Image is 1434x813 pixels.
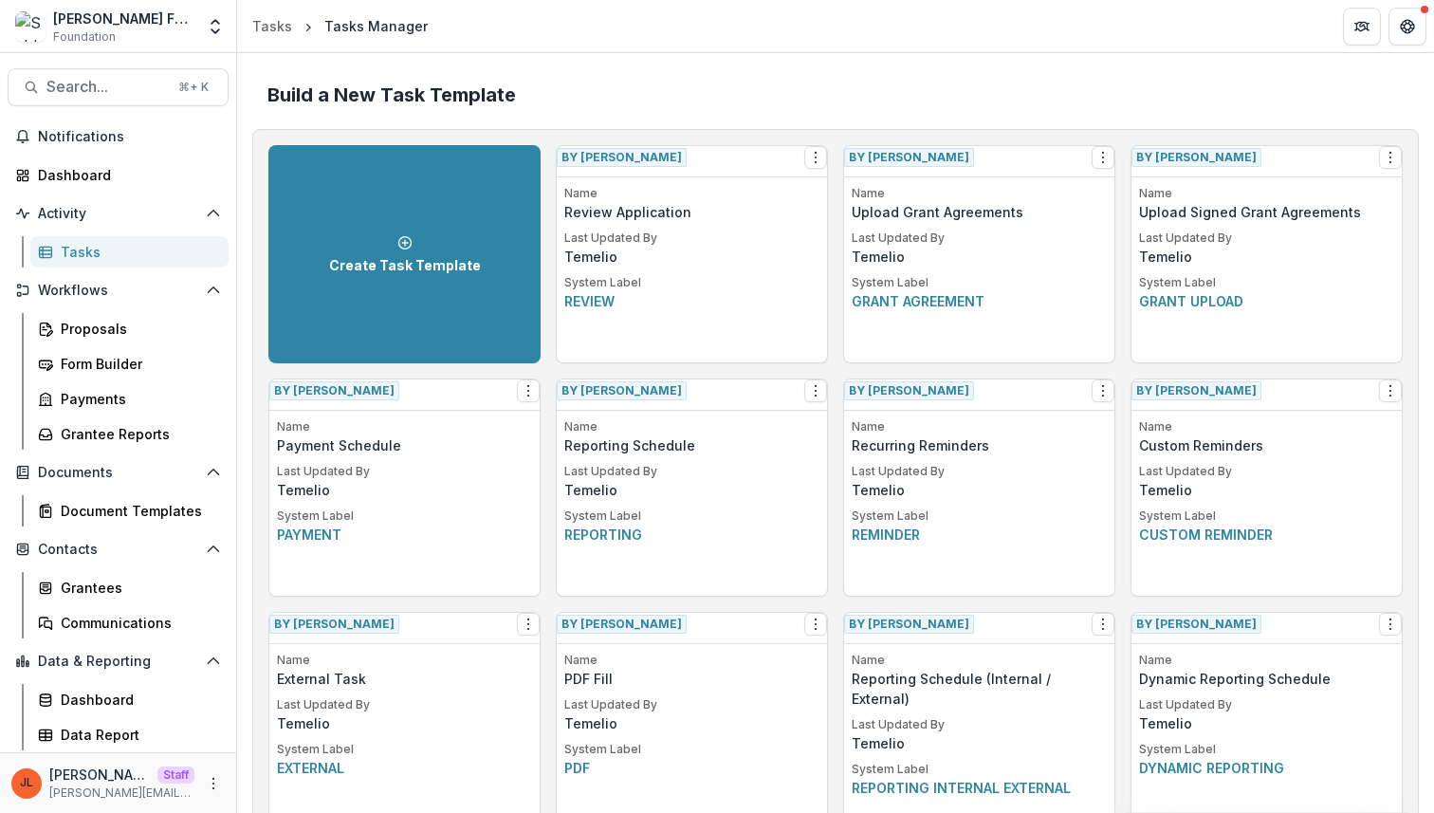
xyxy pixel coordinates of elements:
div: [PERSON_NAME] Family Foundation Data Sandbox [53,9,194,28]
p: Reporting Schedule (Internal / External) [852,669,1107,709]
button: Search... [8,68,229,106]
button: Options [1092,379,1114,402]
p: System Label [277,508,532,525]
p: Last Updated By [564,230,819,247]
button: Open Activity [8,198,229,229]
p: System Label [1139,508,1394,525]
p: Payment Schedule [277,435,532,455]
p: System Label [564,508,819,525]
p: Last Updated By [852,230,1107,247]
p: Last Updated By [852,716,1107,733]
span: By [PERSON_NAME] [844,148,974,167]
p: Name [564,652,819,669]
p: System Label [1139,274,1394,291]
p: Name [852,418,1107,435]
span: By [PERSON_NAME] [1131,148,1261,167]
button: Options [1092,146,1114,169]
a: Create Task Template [268,145,541,363]
p: Temelio [852,733,1107,753]
span: By [PERSON_NAME] [557,148,687,167]
p: Last Updated By [1139,696,1394,713]
p: Grant agreement [852,291,1107,311]
p: Name [1139,652,1394,669]
span: By [PERSON_NAME] [1131,381,1261,400]
p: Last Updated By [277,463,532,480]
p: Temelio [564,713,819,733]
p: Payment [277,525,532,545]
span: Foundation [53,28,116,46]
div: Payments [61,389,213,409]
p: Name [277,652,532,669]
p: System Label [852,508,1107,525]
p: Name [564,185,819,202]
a: Grantee Reports [30,418,229,450]
p: Temelio [277,713,532,733]
div: Grantees [61,578,213,598]
button: Options [1379,146,1402,169]
p: Grant upload [1139,291,1394,311]
button: Options [1092,613,1114,636]
div: Form Builder [61,354,213,374]
div: Communications [61,613,213,633]
a: Data Report [30,719,229,750]
p: System Label [852,274,1107,291]
a: Tasks [245,12,300,40]
p: Upload Grant Agreements [852,202,1107,222]
p: External [277,758,532,778]
p: Reporting [564,525,819,545]
div: Dashboard [61,690,213,710]
p: [PERSON_NAME] [49,765,150,785]
div: Document Templates [61,501,213,521]
span: By [PERSON_NAME] [269,615,399,634]
p: Custom reminder [1139,525,1394,545]
button: Partners [1343,8,1381,46]
img: Schlecht Family Foundation Data Sandbox [15,11,46,42]
button: Get Help [1388,8,1426,46]
button: Options [1379,379,1402,402]
p: Reporting Schedule [564,435,819,455]
p: Pdf [564,758,819,778]
p: Temelio [277,480,532,500]
a: Form Builder [30,348,229,379]
div: Tasks Manager [324,16,428,36]
p: Recurring Reminders [852,435,1107,455]
button: Open Data & Reporting [8,646,229,676]
div: Tasks [61,242,213,262]
div: Proposals [61,319,213,339]
button: Options [804,146,827,169]
nav: breadcrumb [245,12,435,40]
span: By [PERSON_NAME] [844,381,974,400]
p: Name [1139,185,1394,202]
p: Name [1139,418,1394,435]
p: Temelio [564,247,819,267]
div: Tasks [252,16,292,36]
span: By [PERSON_NAME] [557,615,687,634]
a: Dashboard [30,684,229,715]
div: Data Report [61,725,213,745]
p: Name [564,418,819,435]
div: Jeanne Locker [20,777,33,789]
span: Contacts [38,542,198,558]
button: Open Workflows [8,275,229,305]
span: Data & Reporting [38,654,198,670]
button: Options [517,379,540,402]
a: Proposals [30,313,229,344]
button: Open entity switcher [202,8,229,46]
span: By [PERSON_NAME] [557,381,687,400]
h2: Build a New Task Template [267,83,1404,106]
span: Activity [38,206,198,222]
span: By [PERSON_NAME] [844,615,974,634]
button: Options [804,379,827,402]
a: Dashboard [8,159,229,191]
p: Name [852,652,1107,669]
p: Name [277,418,532,435]
span: Search... [46,78,167,96]
button: Open Contacts [8,534,229,564]
p: Last Updated By [564,696,819,713]
p: Last Updated By [852,463,1107,480]
span: By [PERSON_NAME] [269,381,399,400]
p: Temelio [852,247,1107,267]
button: More [202,772,225,795]
a: Payments [30,383,229,415]
p: [PERSON_NAME][EMAIL_ADDRESS][DOMAIN_NAME] [49,785,194,802]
